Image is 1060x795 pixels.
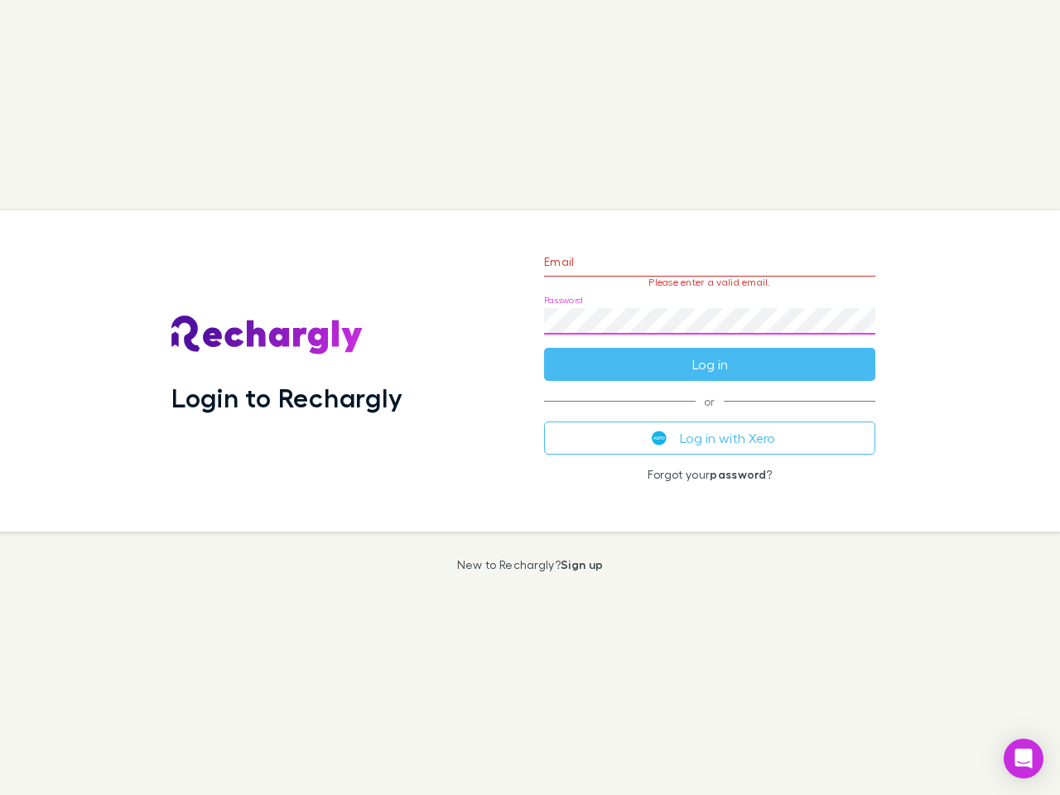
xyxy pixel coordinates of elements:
[457,558,604,571] p: New to Rechargly?
[544,277,875,288] p: Please enter a valid email.
[544,468,875,481] p: Forgot your ?
[544,294,583,306] label: Password
[544,348,875,381] button: Log in
[171,316,364,355] img: Rechargly's Logo
[544,401,875,402] span: or
[561,557,603,571] a: Sign up
[1004,739,1043,778] div: Open Intercom Messenger
[544,422,875,455] button: Log in with Xero
[652,431,667,446] img: Xero's logo
[710,467,766,481] a: password
[171,382,402,413] h1: Login to Rechargly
